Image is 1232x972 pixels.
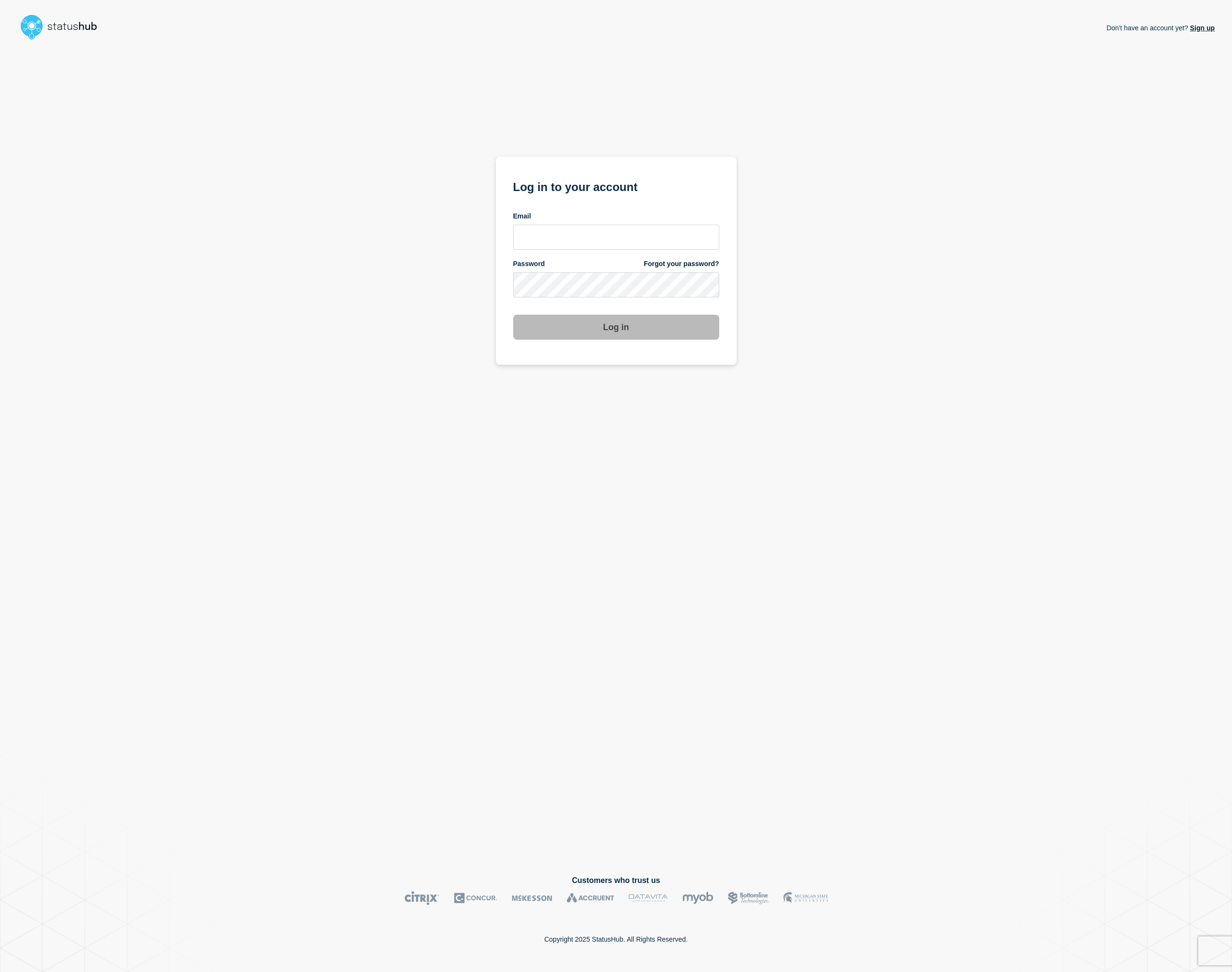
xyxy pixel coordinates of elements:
a: Forgot your password? [644,259,719,269]
img: Bottomline logo [728,891,769,905]
input: password input [513,272,719,297]
p: Don't have an account yet? [1106,16,1215,39]
h1: Log in to your account [513,177,719,195]
span: Email [513,212,531,221]
input: email input [513,225,719,250]
h2: Customers who trust us [17,876,1215,885]
p: Copyright 2025 StatusHub. All Rights Reserved. [544,935,687,943]
img: Concur logo [454,891,497,905]
button: Log in [513,315,719,340]
img: myob logo [682,891,713,905]
img: Accruent logo [567,891,614,905]
a: Sign up [1188,24,1215,32]
img: Citrix logo [404,891,440,905]
img: DataVita logo [629,891,668,905]
span: Password [513,259,545,269]
img: McKesson logo [512,891,552,905]
img: StatusHub logo [17,12,109,42]
img: MSU logo [783,891,828,905]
